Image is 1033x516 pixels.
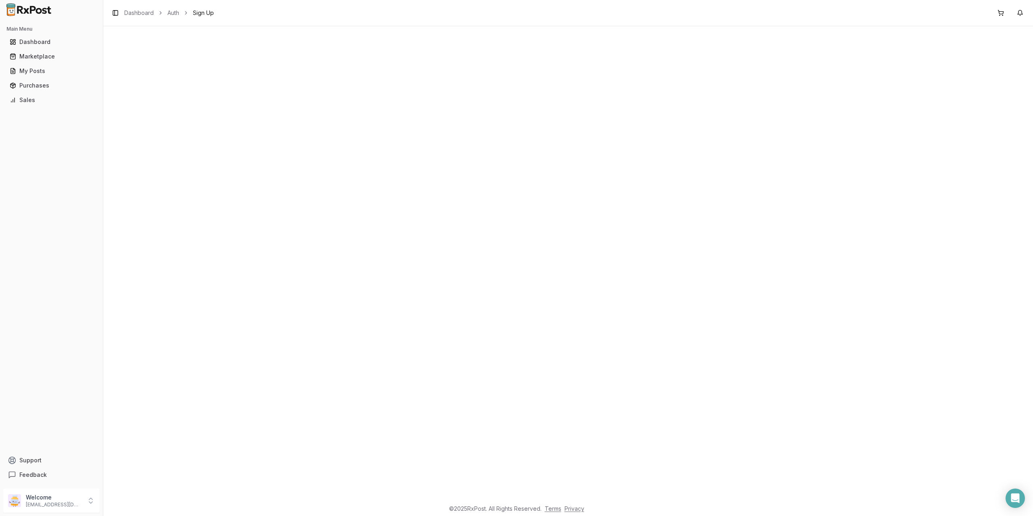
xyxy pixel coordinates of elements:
span: Sign Up [193,9,214,17]
a: Terms [545,505,561,512]
div: Purchases [10,81,93,90]
a: My Posts [6,64,96,78]
button: Sales [3,94,100,107]
a: Marketplace [6,49,96,64]
span: Feedback [19,471,47,479]
img: User avatar [8,494,21,507]
img: RxPost Logo [3,3,55,16]
button: Dashboard [3,36,100,48]
button: Support [3,453,100,468]
p: [EMAIL_ADDRESS][DOMAIN_NAME] [26,501,82,508]
button: My Posts [3,65,100,77]
div: My Posts [10,67,93,75]
a: Dashboard [124,9,154,17]
div: Open Intercom Messenger [1006,489,1025,508]
button: Purchases [3,79,100,92]
h2: Main Menu [6,26,96,32]
div: Dashboard [10,38,93,46]
p: Welcome [26,493,82,501]
a: Privacy [565,505,584,512]
button: Marketplace [3,50,100,63]
div: Sales [10,96,93,104]
nav: breadcrumb [124,9,214,17]
div: Marketplace [10,52,93,61]
a: Sales [6,93,96,107]
a: Auth [167,9,179,17]
a: Dashboard [6,35,96,49]
a: Purchases [6,78,96,93]
button: Feedback [3,468,100,482]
